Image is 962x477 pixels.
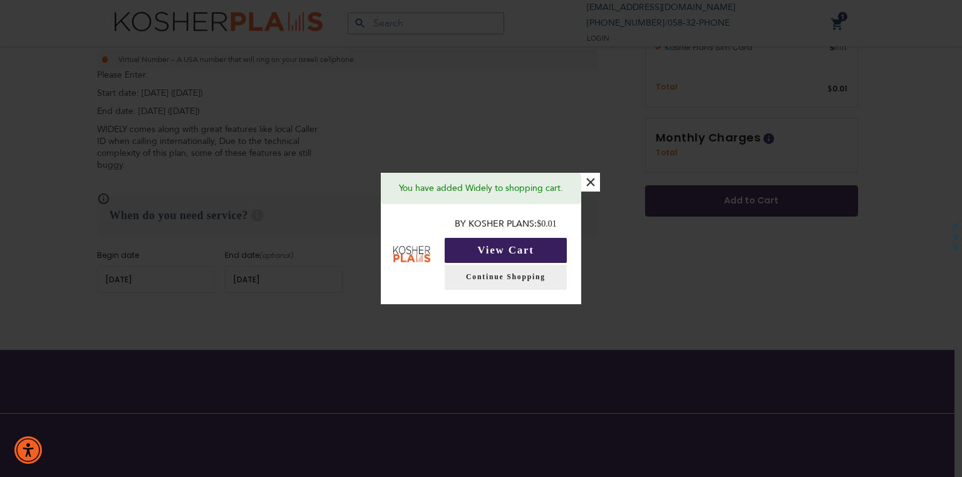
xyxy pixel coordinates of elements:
[390,182,572,195] p: You have added Widely to shopping cart.
[445,238,567,263] button: View Cart
[445,265,567,290] a: Continue Shopping
[581,173,600,192] button: ×
[537,219,557,228] span: $0.01
[14,436,42,464] div: Accessibility Menu
[443,217,569,232] p: By Kosher Plans:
